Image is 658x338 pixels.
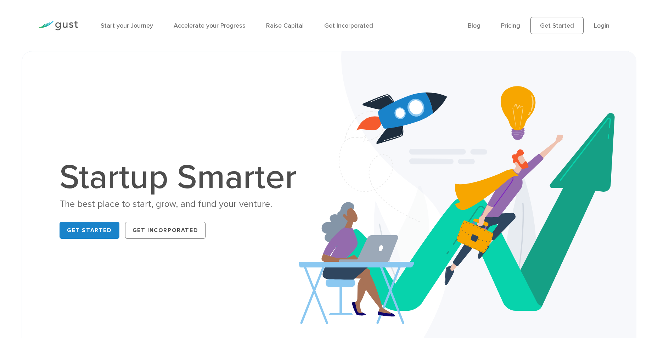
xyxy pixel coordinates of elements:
a: Get Incorporated [125,222,206,239]
a: Pricing [501,22,520,29]
a: Get Started [530,17,584,34]
a: Login [594,22,609,29]
a: Blog [468,22,480,29]
h1: Startup Smarter [60,160,304,195]
a: Accelerate your Progress [174,22,246,29]
div: The best place to start, grow, and fund your venture. [60,198,304,210]
a: Get Incorporated [324,22,373,29]
a: Start your Journey [101,22,153,29]
img: Gust Logo [38,21,78,30]
a: Get Started [60,222,119,239]
a: Raise Capital [266,22,304,29]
